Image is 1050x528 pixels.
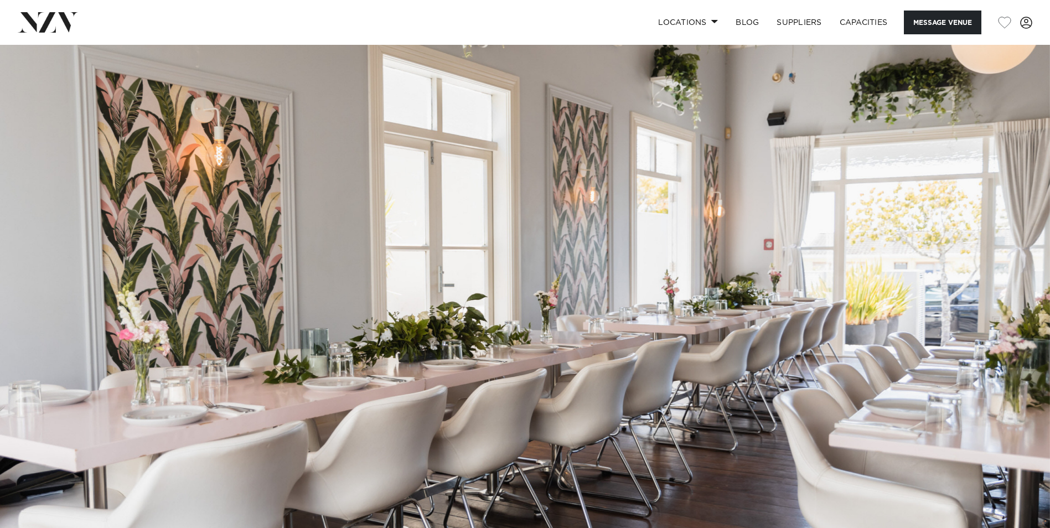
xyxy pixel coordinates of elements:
[904,11,981,34] button: Message Venue
[18,12,78,32] img: nzv-logo.png
[649,11,727,34] a: Locations
[727,11,768,34] a: BLOG
[831,11,897,34] a: Capacities
[768,11,830,34] a: SUPPLIERS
